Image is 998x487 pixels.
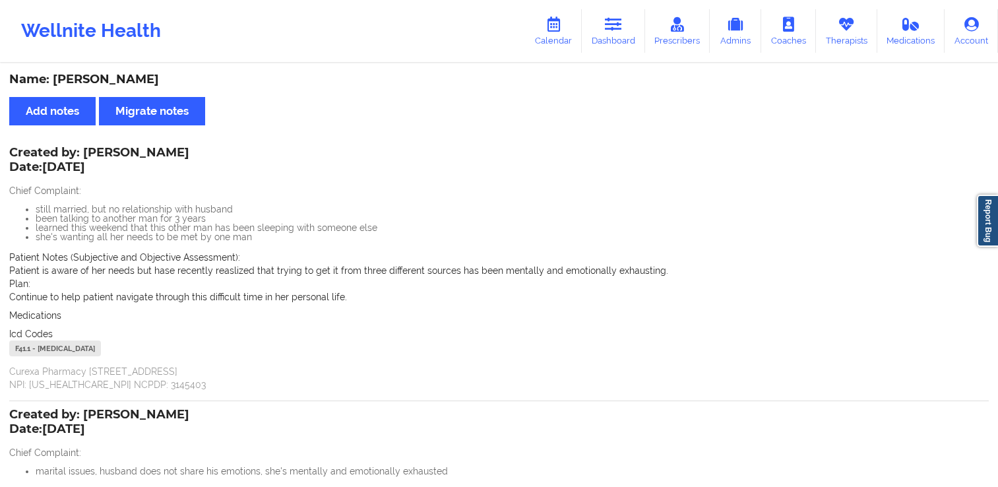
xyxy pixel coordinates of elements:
[9,159,189,176] p: Date: [DATE]
[9,97,96,125] button: Add notes
[36,214,986,223] li: been talking to another man for 3 years
[9,408,189,438] div: Created by: [PERSON_NAME]
[36,205,986,214] li: still married, but no relationship with husband
[9,185,81,196] span: Chief Complaint:
[36,223,986,232] li: learned this weekend that this other man has been sleeping with someone else
[9,290,989,304] p: Continue to help patient navigate through this difficult time in her personal life.
[9,365,989,391] p: Curexa Pharmacy [STREET_ADDRESS] NPI: [US_HEALTHCARE_NPI] NCPDP: 3145403
[9,264,989,277] p: Patient is aware of her needs but hase recently reaslized that trying to get it from three differ...
[9,310,61,321] span: Medications
[36,467,989,476] li: marital issues, husband does not share his emotions, she's mentally and emotionally exhausted
[36,232,989,242] li: she's wanting all her needs to be met by one man
[9,278,30,289] span: Plan:
[525,9,582,53] a: Calendar
[9,146,189,176] div: Created by: [PERSON_NAME]
[9,252,240,263] span: Patient Notes (Subjective and Objective Assessment):
[710,9,761,53] a: Admins
[945,9,998,53] a: Account
[977,195,998,247] a: Report Bug
[761,9,816,53] a: Coaches
[582,9,645,53] a: Dashboard
[816,9,877,53] a: Therapists
[9,72,989,87] div: Name: [PERSON_NAME]
[9,447,81,458] span: Chief Complaint:
[9,341,101,356] div: F41.1 - [MEDICAL_DATA]
[99,97,205,125] button: Migrate notes
[645,9,710,53] a: Prescribers
[9,329,53,339] span: Icd Codes
[877,9,945,53] a: Medications
[9,421,189,438] p: Date: [DATE]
